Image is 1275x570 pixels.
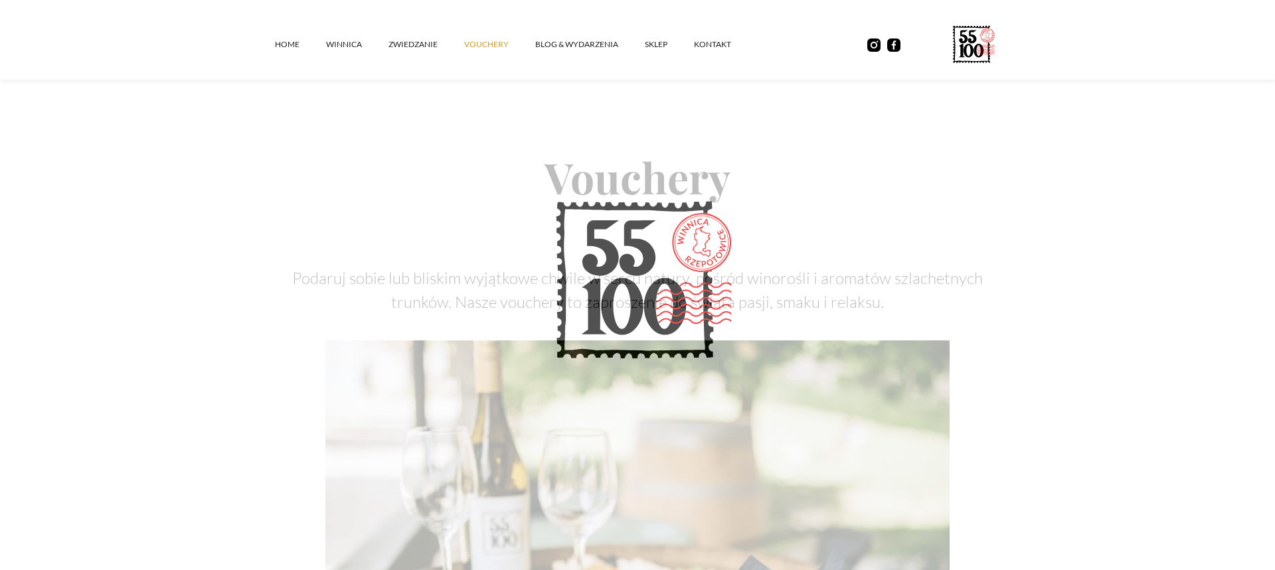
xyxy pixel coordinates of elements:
[535,25,645,64] a: Blog & Wydarzenia
[694,25,758,64] a: kontakt
[645,25,694,64] a: SKLEP
[275,25,326,64] a: Home
[464,25,535,64] a: vouchery
[326,25,388,64] a: winnica
[388,25,464,64] a: ZWIEDZANIE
